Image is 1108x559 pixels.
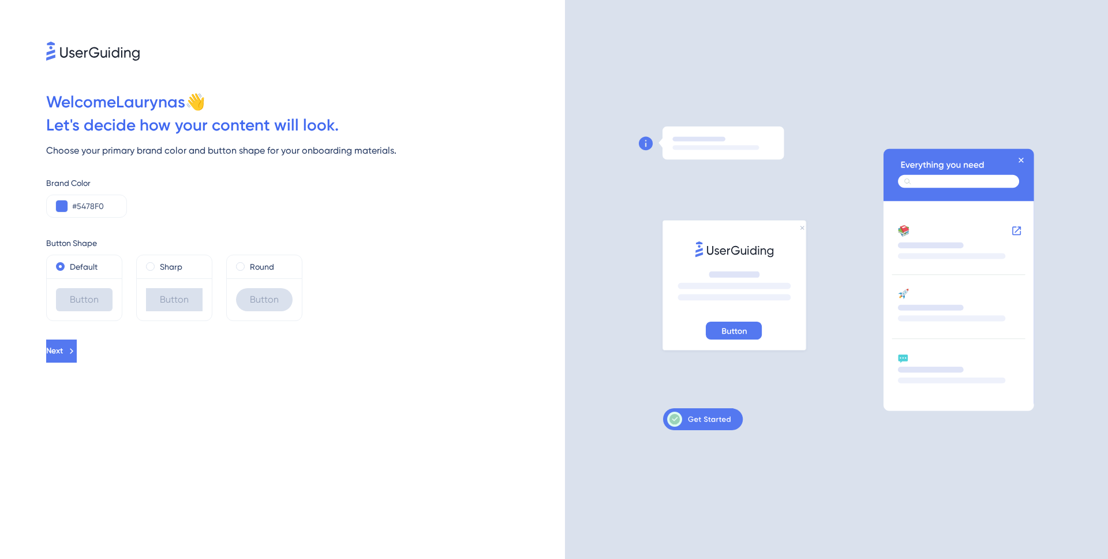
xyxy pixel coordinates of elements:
[236,288,293,311] div: Button
[46,91,565,114] div: Welcome Laurynas 👋
[46,340,77,363] button: Next
[56,288,113,311] div: Button
[46,144,565,158] div: Choose your primary brand color and button shape for your onboarding materials.
[146,288,203,311] div: Button
[160,260,182,274] label: Sharp
[46,176,565,190] div: Brand Color
[46,344,63,358] span: Next
[46,236,565,250] div: Button Shape
[46,114,565,137] div: Let ' s decide how your content will look.
[250,260,274,274] label: Round
[70,260,98,274] label: Default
